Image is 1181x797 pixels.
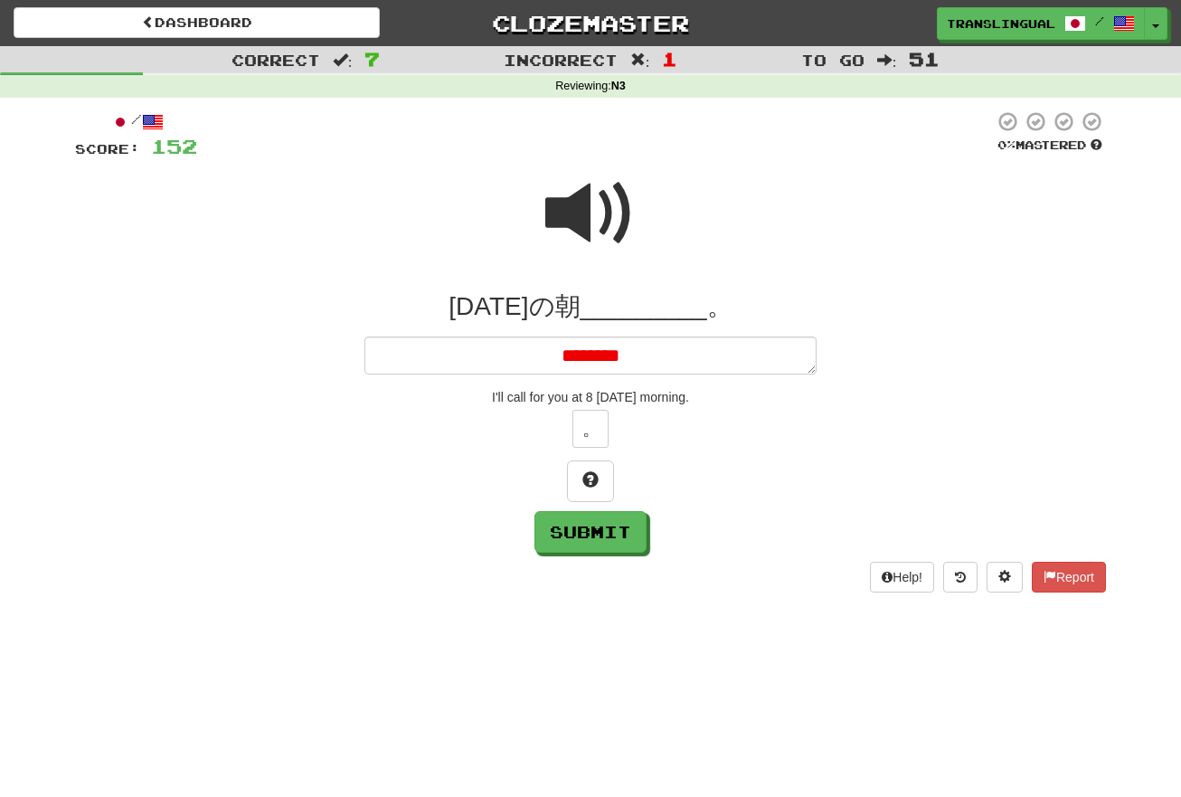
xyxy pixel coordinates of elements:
[937,7,1145,40] a: Translingual /
[943,562,978,593] button: Round history (alt+y)
[1032,562,1106,593] button: Report
[947,15,1055,32] span: Translingual
[151,135,197,157] span: 152
[75,141,140,157] span: Score:
[870,562,934,593] button: Help!
[572,410,609,448] button: 。
[662,48,677,70] span: 1
[801,51,864,69] span: To go
[567,460,614,502] button: Hint!
[364,48,380,70] span: 7
[997,138,1016,152] span: 0 %
[231,51,320,69] span: Correct
[909,48,940,70] span: 51
[75,290,1106,323] div: [DATE]の朝_________。
[630,52,650,68] span: :
[75,110,197,133] div: /
[877,52,897,68] span: :
[534,511,647,553] button: Submit
[1095,14,1104,27] span: /
[611,80,626,92] strong: N3
[504,51,618,69] span: Incorrect
[333,52,353,68] span: :
[407,7,773,39] a: Clozemaster
[14,7,380,38] a: Dashboard
[75,388,1106,406] div: I'll call for you at 8 [DATE] morning.
[994,138,1106,154] div: Mastered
